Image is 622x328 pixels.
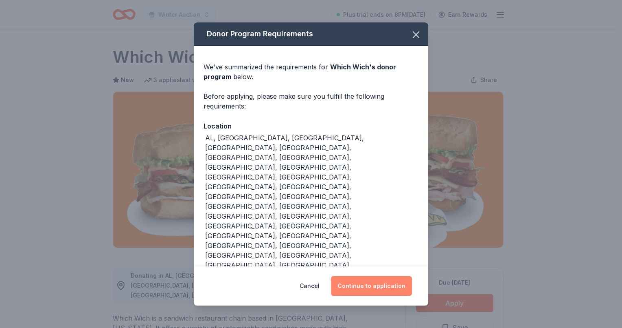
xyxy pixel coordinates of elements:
[204,91,418,111] div: Before applying, please make sure you fulfill the following requirements:
[204,62,418,82] div: We've summarized the requirements for below.
[204,121,418,131] div: Location
[300,276,320,296] button: Cancel
[331,276,412,296] button: Continue to application
[205,133,418,280] div: AL, [GEOGRAPHIC_DATA], [GEOGRAPHIC_DATA], [GEOGRAPHIC_DATA], [GEOGRAPHIC_DATA], [GEOGRAPHIC_DATA]...
[194,22,428,46] div: Donor Program Requirements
